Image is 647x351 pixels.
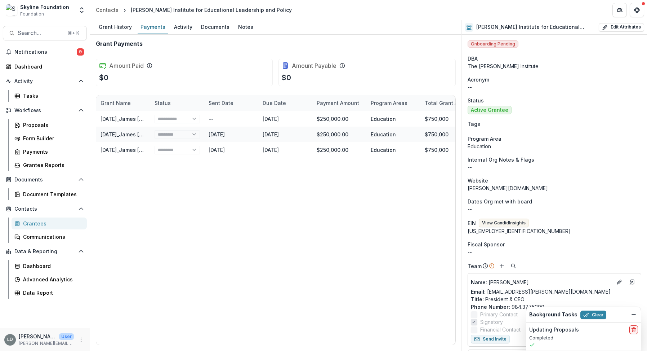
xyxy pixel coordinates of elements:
span: Search... [18,30,63,36]
button: Get Help [630,3,644,17]
button: Open Activity [3,75,87,87]
div: Document Templates [23,190,81,198]
h2: Grant Payments [96,40,143,47]
div: Program Areas [366,95,420,111]
a: Grant History [96,20,135,34]
p: [PERSON_NAME] [19,333,56,340]
p: -- [468,163,641,171]
div: Dashboard [14,63,81,70]
div: Status [150,95,204,111]
button: Open Contacts [3,203,87,215]
div: Total Grant Amount [420,95,474,111]
div: [DATE] [204,142,258,158]
p: [PERSON_NAME][EMAIL_ADDRESS][DOMAIN_NAME] [19,340,74,347]
h2: Amount Payable [292,62,336,69]
div: Due Date [258,95,312,111]
div: Proposals [23,121,81,129]
button: Add [497,262,506,270]
a: Name: [PERSON_NAME] [471,278,612,286]
button: Open Workflows [3,105,87,116]
div: [PERSON_NAME] Institute for Educational Leadership and Policy [131,6,292,14]
button: Clear [580,311,606,319]
span: Fiscal Sponsor [468,241,505,248]
div: Grant Name [96,95,150,111]
div: -- [468,248,641,256]
span: Dates Org met with board [468,198,532,205]
a: Activity [171,20,195,34]
button: Search [509,262,518,270]
span: Onboarding Pending [468,40,518,48]
div: Lisa Dinh [7,337,13,342]
p: $0 [99,72,108,83]
div: Grantee Reports [23,161,81,169]
span: Primary Contact [480,311,518,318]
div: Payment Amount [312,95,366,111]
a: [DATE]_James [PERSON_NAME] Institute for Educational Leadership and Policy_750000 [101,147,319,153]
span: Name : [471,279,487,285]
div: Status [150,99,175,107]
div: Grantees [23,220,81,227]
span: Program Area [468,135,501,142]
span: Foundation [20,11,44,17]
nav: breadcrumb [93,5,295,15]
a: Data Report [12,287,87,299]
div: Total Grant Amount [420,99,474,107]
span: Tags [468,120,480,128]
div: Dashboard [23,262,81,270]
span: Status [468,97,484,104]
span: DBA [468,55,478,62]
p: EIN [468,219,476,227]
a: Advanced Analytics [12,273,87,285]
a: [DATE]_James [PERSON_NAME] Institute for Educational Leadership and Policy_750000 [101,116,319,122]
a: [DATE]_James [PERSON_NAME] Institute for Educational Leadership and Policy_750000 [101,131,319,137]
button: Search... [3,26,87,40]
p: 984.377.5200 [471,303,638,311]
a: Dashboard [3,61,87,73]
span: Notifications [14,49,77,55]
div: -- [204,111,258,127]
div: Grant Name [96,99,135,107]
button: More [77,335,85,344]
a: Dashboard [12,260,87,272]
span: Title : [471,296,484,302]
p: Education [468,142,641,150]
div: ⌘ + K [66,29,81,37]
a: Contacts [93,5,121,15]
a: Grantees [12,218,87,229]
div: Education [371,115,396,123]
span: 9 [77,48,84,56]
a: Documents [198,20,232,34]
button: Dismiss [629,310,638,319]
p: President & CEO [471,295,638,303]
div: $750,000 [420,127,474,142]
span: Acronym [468,76,489,83]
div: Sent Date [204,95,258,111]
p: -- [468,83,641,91]
p: Completed [529,335,638,341]
div: Payment Amount [312,99,363,107]
a: Proposals [12,119,87,131]
div: Sent Date [204,99,238,107]
span: Signatory [480,318,503,326]
span: Contacts [14,206,75,212]
span: Activity [14,78,75,84]
button: Edit [615,278,624,286]
span: Documents [14,177,75,183]
div: Data Report [23,289,81,297]
div: Documents [198,22,232,32]
div: $250,000.00 [312,111,366,127]
a: Communications [12,231,87,243]
button: Edit Attributes [599,23,644,32]
div: Advanced Analytics [23,276,81,283]
span: Internal Org Notes & Flags [468,156,534,163]
img: Skyline Foundation [6,4,17,16]
a: Email: [EMAIL_ADDRESS][PERSON_NAME][DOMAIN_NAME] [471,288,611,295]
div: Payments [138,22,168,32]
span: Phone Number : [471,304,510,310]
div: Program Areas [366,99,412,107]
